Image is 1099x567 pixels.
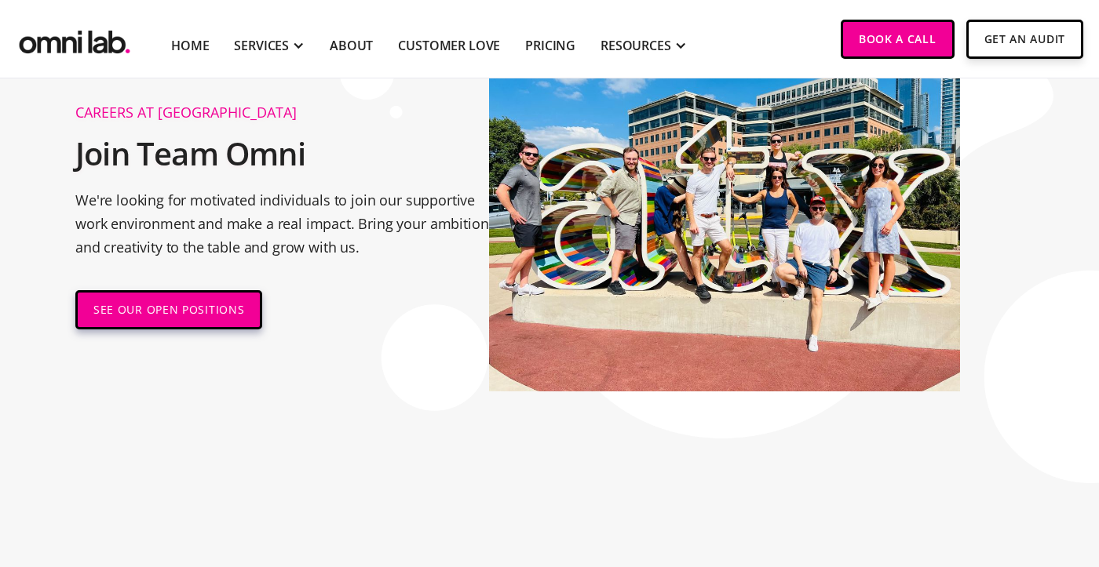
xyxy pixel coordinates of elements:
a: Pricing [525,36,575,55]
a: Get An Audit [966,20,1083,59]
h2: Join Team Omni [75,127,506,180]
a: SEE OUR OPEN POSITIONS [75,290,262,329]
a: Book a Call [841,20,955,59]
a: home [16,20,133,58]
div: SERVICES [234,36,289,55]
p: We're looking for motivated individuals to join our supportive work environment and make a real i... [75,188,506,259]
h1: Careers at [GEOGRAPHIC_DATA] [75,105,506,119]
a: Home [171,36,209,55]
iframe: Chat Widget [1020,492,1099,567]
a: Customer Love [398,36,500,55]
div: RESOURCES [601,36,671,55]
a: About [330,36,373,55]
img: Omni Lab: B2B SaaS Demand Generation Agency [16,20,133,58]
